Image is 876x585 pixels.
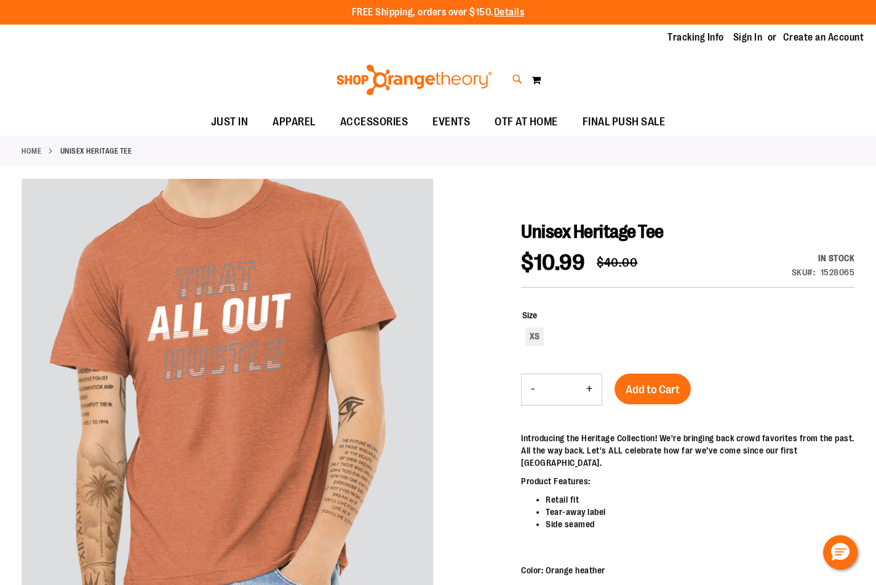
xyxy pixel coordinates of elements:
[626,383,680,396] span: Add to Cart
[352,6,525,20] p: FREE Shipping, orders over $150.
[792,267,816,277] strong: SKU
[335,65,494,95] img: Shop Orangetheory
[60,146,132,157] strong: Unisex Heritage Tee
[260,108,328,136] a: APPAREL
[521,221,664,242] span: Unisex Heritage Tee
[615,374,691,404] button: Add to Cart
[546,493,854,506] li: Retail fit
[783,31,864,44] a: Create an Account
[597,256,637,270] span: $40.00
[199,108,261,136] a: JUST IN
[521,564,854,576] p: Color: Orange heather
[544,375,577,404] input: Product quantity
[521,475,854,487] p: Product Features:
[525,328,544,346] div: XS
[482,108,570,136] a: OTF AT HOME
[570,108,678,136] a: FINAL PUSH SALE
[522,310,537,320] span: Size
[577,374,602,405] button: Increase product quantity
[432,108,470,136] span: EVENTS
[211,108,249,136] span: JUST IN
[521,432,854,469] p: Introducing the Heritage Collection! We're bringing back crowd favorites from the past. All the w...
[22,146,41,157] a: Home
[583,108,666,136] span: FINAL PUSH SALE
[733,31,763,44] a: Sign In
[328,108,421,136] a: ACCESSORIES
[792,252,855,264] div: In stock
[420,108,482,136] a: EVENTS
[667,31,724,44] a: Tracking Info
[340,108,408,136] span: ACCESSORIES
[495,108,558,136] span: OTF AT HOME
[823,535,858,570] button: Hello, have a question? Let’s chat.
[792,252,855,264] div: Availability
[273,108,316,136] span: APPAREL
[494,7,525,18] a: Details
[521,250,584,275] span: $10.99
[821,266,855,278] div: 1528065
[546,518,854,530] li: Side seamed
[522,374,544,405] button: Decrease product quantity
[546,506,854,518] li: Tear-away label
